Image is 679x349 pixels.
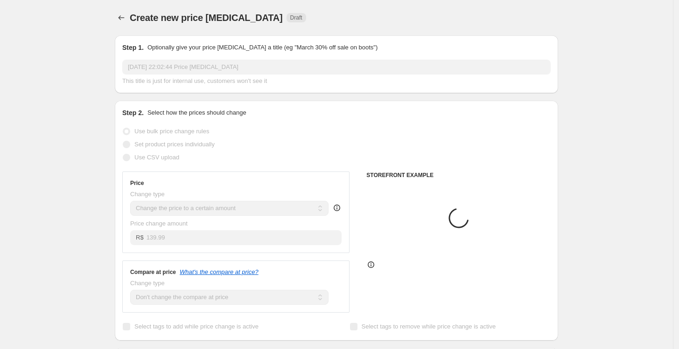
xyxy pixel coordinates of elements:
span: Draft [290,14,302,21]
input: 30% off holiday sale [122,60,551,75]
span: Select tags to remove while price change is active [362,323,496,330]
span: Change type [130,280,165,287]
div: help [332,203,342,212]
span: Use bulk price change rules [134,128,209,135]
button: What's the compare at price? [180,268,259,275]
span: Create new price [MEDICAL_DATA] [130,13,283,23]
span: Set product prices individually [134,141,215,148]
span: Use CSV upload [134,154,179,161]
h6: STOREFRONT EXAMPLE [366,171,551,179]
span: Select tags to add while price change is active [134,323,259,330]
button: Price change jobs [115,11,128,24]
h2: Step 2. [122,108,144,117]
span: R$ [136,234,144,241]
h3: Compare at price [130,268,176,276]
span: Price change amount [130,220,188,227]
span: Change type [130,191,165,198]
input: 80.00 [147,230,342,245]
h3: Price [130,179,144,187]
h2: Step 1. [122,43,144,52]
span: This title is just for internal use, customers won't see it [122,77,267,84]
p: Select how the prices should change [147,108,246,117]
p: Optionally give your price [MEDICAL_DATA] a title (eg "March 30% off sale on boots") [147,43,378,52]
